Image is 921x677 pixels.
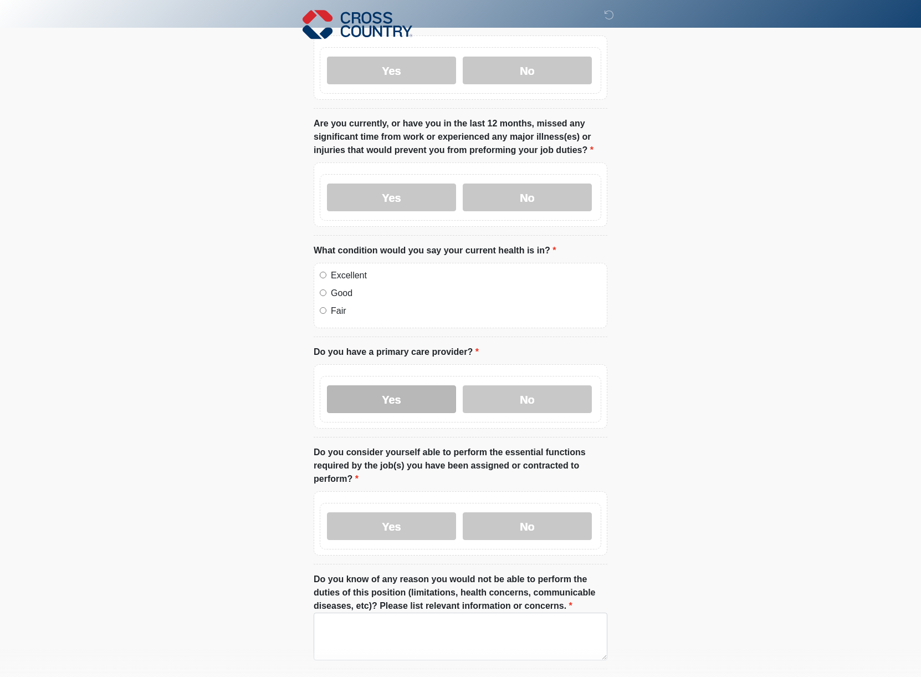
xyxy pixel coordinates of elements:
[314,345,479,359] label: Do you have a primary care provider?
[327,385,456,413] label: Yes
[331,287,601,300] label: Good
[327,57,456,84] label: Yes
[327,184,456,211] label: Yes
[320,307,326,314] input: Fair
[331,304,601,318] label: Fair
[320,289,326,296] input: Good
[320,272,326,278] input: Excellent
[314,573,607,613] label: Do you know of any reason you would not be able to perform the duties of this position (limitatio...
[327,512,456,540] label: Yes
[314,446,607,486] label: Do you consider yourself able to perform the essential functions required by the job(s) you have ...
[463,512,592,540] label: No
[463,385,592,413] label: No
[463,184,592,211] label: No
[314,117,607,157] label: Are you currently, or have you in the last 12 months, missed any significant time from work or ex...
[331,269,601,282] label: Excellent
[463,57,592,84] label: No
[303,8,412,40] img: Cross Country Logo
[314,244,556,257] label: What condition would you say your current health is in?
